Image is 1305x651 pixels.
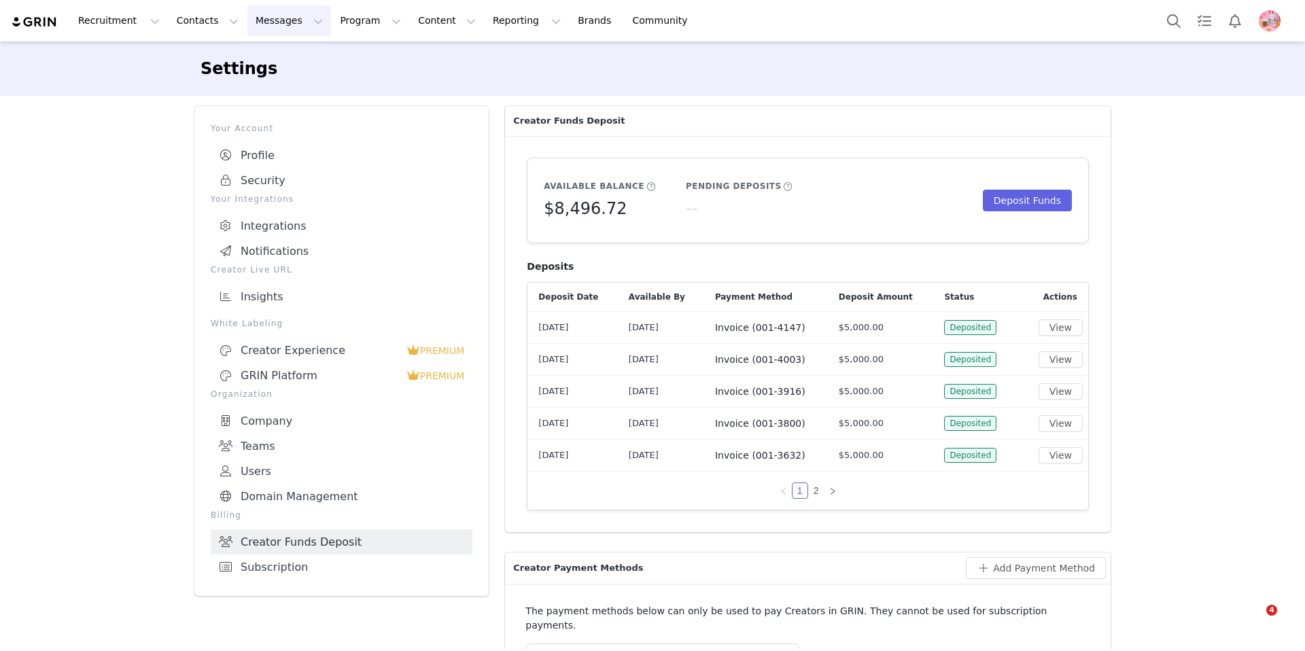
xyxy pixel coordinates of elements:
[211,168,472,193] a: Security
[211,284,472,309] a: Insights
[944,416,996,431] span: Deposited
[211,193,472,205] p: Your Integrations
[538,448,568,462] span: [DATE]
[211,434,472,459] a: Teams
[983,190,1072,211] button: Deposit Funds
[538,385,568,398] span: [DATE]
[513,114,625,128] span: Creator Funds Deposit
[527,260,1089,274] h4: Deposits
[715,322,805,333] span: Invoice (001-4147)
[629,354,659,364] span: [DATE]
[715,450,805,461] span: Invoice (001-3632)
[715,354,805,365] span: Invoice (001-4003)
[839,448,884,462] span: $5,000.00
[792,482,808,499] li: 1
[570,5,623,36] a: Brands
[629,418,659,428] span: [DATE]
[211,317,472,330] p: White Labeling
[211,388,472,400] p: Organization
[1220,5,1250,36] button: Notifications
[629,291,685,303] span: Available By
[538,417,568,430] span: [DATE]
[839,385,884,398] span: $5,000.00
[793,483,807,498] a: 1
[1039,447,1083,463] button: View
[629,322,659,332] span: [DATE]
[544,196,627,221] h5: $8,496.72
[809,483,824,498] a: 2
[1189,5,1219,36] a: Tasks
[715,291,793,303] span: Payment Method
[70,5,168,36] button: Recruitment
[211,239,472,264] a: Notifications
[525,604,1090,633] p: The payment methods below can only be used to pay Creators in GRIN. They cannot be used for subsc...
[780,487,788,495] i: icon: left
[1259,10,1281,32] img: b97af36e-e5a7-4cfa-b854-eebacd2a0b07.png
[1039,383,1083,400] button: View
[169,5,247,36] button: Contacts
[538,353,568,366] span: [DATE]
[247,5,331,36] button: Messages
[211,555,472,580] a: Subscription
[1251,10,1294,32] button: Profile
[944,352,996,367] span: Deposited
[1238,605,1271,637] iframe: Intercom live chat
[808,482,824,499] li: 2
[839,417,884,430] span: $5,000.00
[966,557,1106,579] button: Add Payment Method
[544,180,644,192] h5: Available Balance
[219,344,406,357] div: Creator Experience
[332,5,409,36] button: Program
[513,561,643,575] span: Creator Payment Methods
[824,482,841,499] li: Next Page
[538,321,568,334] span: [DATE]
[211,338,472,363] a: Creator Experience PREMIUM
[420,370,465,381] span: PREMIUM
[715,418,805,429] span: Invoice (001-3800)
[829,487,837,495] i: icon: right
[211,408,472,434] a: Company
[1021,283,1088,311] div: Actions
[211,363,472,388] a: GRIN Platform PREMIUM
[839,291,913,303] span: Deposit Amount
[686,180,782,192] h5: Pending Deposits
[1159,5,1189,36] button: Search
[944,448,996,463] span: Deposited
[211,529,472,555] a: Creator Funds Deposit
[629,386,659,396] span: [DATE]
[11,16,58,29] img: grin logo
[420,345,465,356] span: PREMIUM
[1266,605,1277,616] span: 4
[839,321,884,334] span: $5,000.00
[776,482,792,499] li: Previous Page
[1039,415,1083,432] button: View
[944,384,996,399] span: Deposited
[211,459,472,484] a: Users
[211,264,472,276] p: Creator Live URL
[1039,351,1083,368] button: View
[715,386,805,397] span: Invoice (001-3916)
[211,213,472,239] a: Integrations
[944,291,974,303] span: Status
[211,484,472,509] a: Domain Management
[211,122,472,135] p: Your Account
[944,320,996,335] span: Deposited
[629,450,659,460] span: [DATE]
[625,5,702,36] a: Community
[485,5,569,36] button: Reporting
[211,143,472,168] a: Profile
[219,369,406,383] div: GRIN Platform
[1039,319,1083,336] button: View
[410,5,484,36] button: Content
[538,291,598,303] span: Deposit Date
[686,196,697,221] h5: --
[839,353,884,366] span: $5,000.00
[211,509,472,521] p: Billing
